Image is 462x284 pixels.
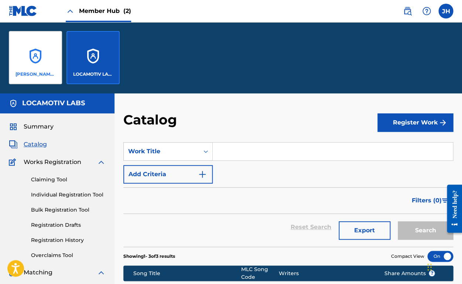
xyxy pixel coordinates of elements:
[241,266,279,281] div: MLC Song Code
[9,31,62,84] a: Accounts[PERSON_NAME] [PERSON_NAME]
[377,113,453,132] button: Register Work
[123,165,213,184] button: Add Criteria
[400,4,415,18] a: Public Search
[123,7,131,14] span: (2)
[9,140,18,149] img: Catalog
[24,122,54,131] span: Summary
[407,191,453,210] button: Filters (0)
[123,142,453,247] form: Search Form
[31,221,106,229] a: Registration Drafts
[66,7,75,16] img: Close
[384,270,435,277] span: Share Amounts
[24,158,81,167] span: Works Registration
[79,7,131,15] span: Member Hub
[9,122,54,131] a: SummarySummary
[403,7,412,16] img: search
[9,99,18,108] img: Accounts
[97,268,106,277] img: expand
[279,270,373,277] div: Writers
[31,236,106,244] a: Registration History
[441,178,462,239] iframe: Resource Center
[9,140,47,149] a: CatalogCatalog
[31,252,106,259] a: Overclaims Tool
[97,158,106,167] img: expand
[422,7,431,16] img: help
[123,112,181,128] h2: Catalog
[9,6,37,16] img: MLC Logo
[133,270,241,277] div: Song Title
[128,147,195,156] div: Work Title
[425,249,462,284] iframe: Chat Widget
[66,31,120,84] a: AccountsLOCAMOTIV LABS
[438,4,453,18] div: User Menu
[198,170,207,179] img: 9d2ae6d4665cec9f34b9.svg
[31,206,106,214] a: Bulk Registration Tool
[339,221,390,240] button: Export
[419,4,434,18] div: Help
[9,122,18,131] img: Summary
[123,253,175,260] p: Showing 1 - 3 of 3 results
[427,256,432,278] div: Drag
[24,140,47,149] span: Catalog
[391,253,424,260] span: Compact View
[24,268,52,277] span: Matching
[411,196,441,205] span: Filters ( 0 )
[438,118,447,127] img: f7272a7cc735f4ea7f67.svg
[31,191,106,199] a: Individual Registration Tool
[9,158,18,167] img: Works Registration
[73,71,113,78] p: LOCAMOTIV LABS
[31,176,106,184] a: Claiming Tool
[16,71,56,78] p: Justin Ryan Hoffman
[22,99,85,107] h5: LOCAMOTIV LABS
